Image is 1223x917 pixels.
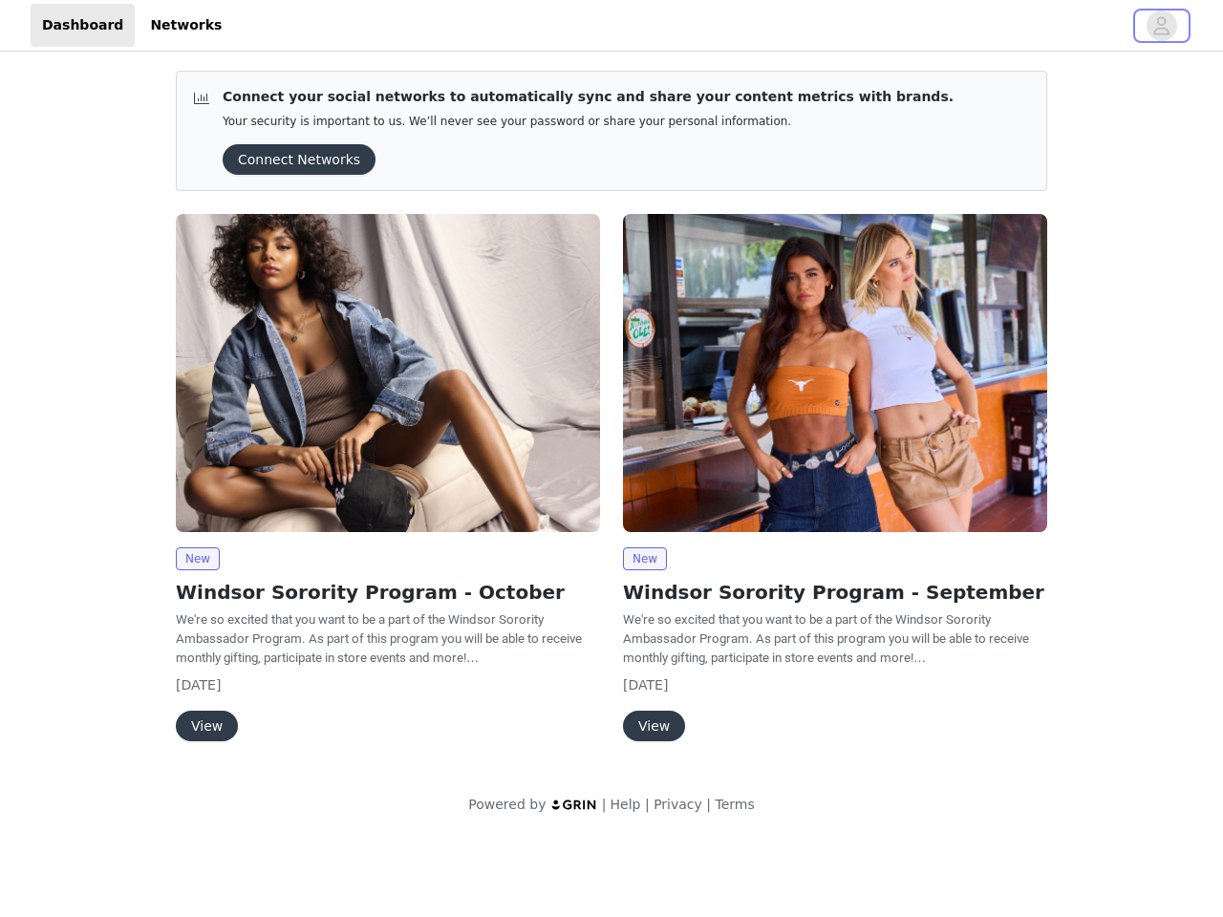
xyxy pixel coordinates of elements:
[623,711,685,741] button: View
[468,797,546,812] span: Powered by
[602,797,607,812] span: |
[176,578,600,607] h2: Windsor Sorority Program - October
[623,578,1047,607] h2: Windsor Sorority Program - September
[611,797,641,812] a: Help
[176,711,238,741] button: View
[176,719,238,734] a: View
[176,547,220,570] span: New
[623,719,685,734] a: View
[623,547,667,570] span: New
[31,4,135,47] a: Dashboard
[223,87,954,107] p: Connect your social networks to automatically sync and share your content metrics with brands.
[223,144,375,175] button: Connect Networks
[623,214,1047,532] img: Windsor
[1152,11,1170,41] div: avatar
[645,797,650,812] span: |
[176,214,600,532] img: Windsor
[550,799,598,811] img: logo
[623,612,1029,665] span: We're so excited that you want to be a part of the Windsor Sorority Ambassador Program. As part o...
[176,677,221,693] span: [DATE]
[715,797,754,812] a: Terms
[139,4,233,47] a: Networks
[223,115,954,129] p: Your security is important to us. We’ll never see your password or share your personal information.
[654,797,702,812] a: Privacy
[176,612,582,665] span: We're so excited that you want to be a part of the Windsor Sorority Ambassador Program. As part o...
[623,677,668,693] span: [DATE]
[706,797,711,812] span: |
